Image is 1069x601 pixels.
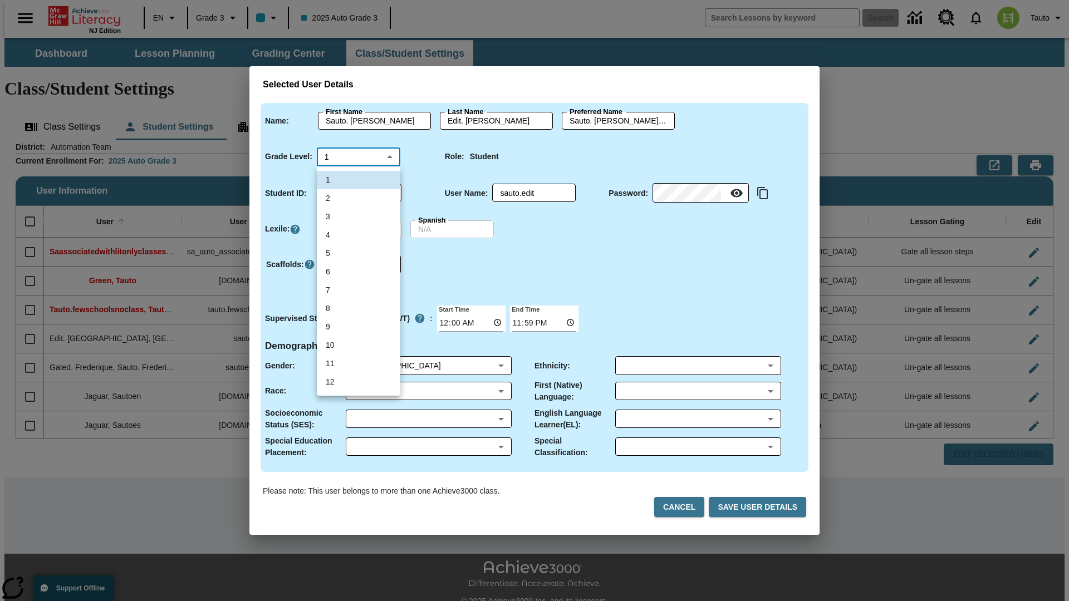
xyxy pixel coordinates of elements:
[317,299,400,318] li: 8
[317,208,400,226] li: 3
[317,189,400,208] li: 2
[317,373,400,391] li: 12
[317,244,400,263] li: 5
[317,171,400,189] li: 1
[317,354,400,373] li: 11
[317,318,400,336] li: 9
[317,281,400,299] li: 7
[317,263,400,281] li: 6
[317,336,400,354] li: 10
[317,226,400,244] li: 4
